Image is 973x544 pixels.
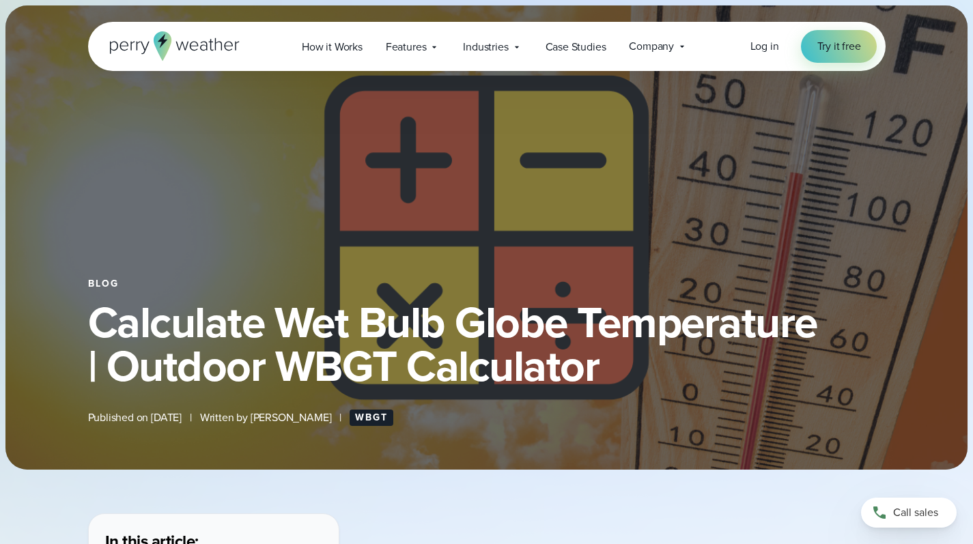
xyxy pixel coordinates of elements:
span: Try it free [817,38,861,55]
span: | [190,410,192,426]
h1: Calculate Wet Bulb Globe Temperature | Outdoor WBGT Calculator [88,300,886,388]
a: Try it free [801,30,877,63]
span: Features [386,39,427,55]
span: Industries [463,39,508,55]
div: Blog [88,278,886,289]
span: How it Works [302,39,363,55]
span: Call sales [893,504,938,521]
a: Case Studies [534,33,618,61]
a: How it Works [290,33,374,61]
span: Published on [DATE] [88,410,182,426]
span: Case Studies [546,39,606,55]
a: WBGT [350,410,393,426]
a: Call sales [861,498,957,528]
span: Company [629,38,674,55]
span: Log in [750,38,779,54]
span: | [339,410,341,426]
span: Written by [PERSON_NAME] [200,410,332,426]
a: Log in [750,38,779,55]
